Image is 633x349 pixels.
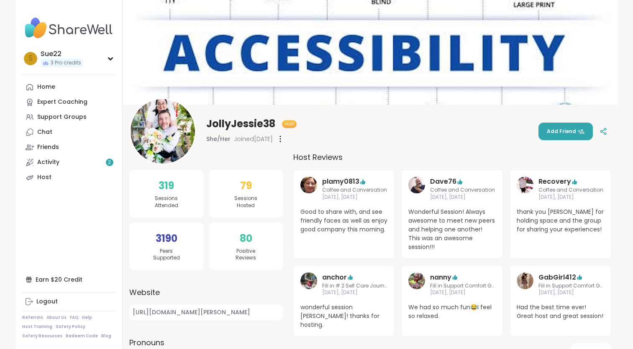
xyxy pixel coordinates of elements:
span: 3190 [156,231,177,246]
img: Dave76 [408,177,425,193]
div: Activity [37,158,59,167]
a: Friends [22,140,115,155]
span: Coffee and Conversation [322,187,387,194]
span: 319 [159,178,174,193]
a: Chat [22,125,115,140]
a: Blog [101,333,111,339]
div: Earn $20 Credit [22,272,115,287]
a: Support Groups [22,110,115,125]
a: Recovery [538,177,571,187]
span: Host [284,121,294,127]
a: nanny [408,272,425,297]
span: [DATE], [DATE] [430,289,496,296]
span: Sessions Hosted [234,195,257,209]
label: Website [129,287,283,298]
a: Home [22,80,115,95]
a: Referrals [22,315,43,321]
span: Coffee and Conversation [538,187,603,194]
a: GabGirl412 [538,272,576,282]
a: Redeem Code [66,333,98,339]
a: Help [82,315,92,321]
a: anchor [300,272,317,297]
button: Add Friend [538,123,593,140]
div: Expert Coaching [37,98,87,106]
a: plamy0813 [322,177,359,187]
span: Add Friend [547,128,584,135]
a: Recovery [517,177,533,201]
div: Friends [37,143,59,151]
a: anchor [322,272,347,282]
img: plamy0813 [300,177,317,193]
span: [DATE], [DATE] [538,194,603,201]
span: Sessions Attended [155,195,178,209]
span: 2 [108,159,111,166]
a: About Us [46,315,67,321]
span: 79 [240,178,252,193]
span: Fill in Support Comfort Group # 1 [430,282,496,290]
div: Sue22 [41,49,83,59]
img: nanny [408,272,425,289]
span: Had the best time ever! Great host and great session! [517,303,604,321]
span: [DATE], [DATE] [430,194,495,201]
img: ShareWell Nav Logo [22,13,115,43]
span: Peers Supported [153,248,180,262]
a: plamy0813 [300,177,317,201]
div: Support Groups [37,113,87,121]
label: Pronouns [129,337,283,348]
span: JollyJessie38 [206,117,275,131]
img: anchor [300,272,317,289]
a: FAQ [70,315,79,321]
img: JollyJessie38 [131,99,195,164]
span: 3 Pro credits [51,59,81,67]
a: Activity2 [22,155,115,170]
span: Wonderful Session! Always awesome to meet new peers and helping one another! This was an awesome ... [408,208,496,251]
div: Logout [36,298,58,306]
div: Home [37,83,55,91]
span: Joined [DATE] [234,135,273,143]
a: Expert Coaching [22,95,115,110]
div: Host [37,173,51,182]
span: [DATE], [DATE] [322,289,388,296]
span: thank you [PERSON_NAME] for holding space and the group for sharing your experiences! [517,208,604,234]
span: Good to share with, and see friendly faces as well as enjoy good company this morning. [300,208,388,234]
span: Coffee and Conversation [430,187,495,194]
img: GabGirl412 [517,272,533,289]
a: nanny [430,272,451,282]
span: [DATE], [DATE] [322,194,387,201]
span: She/Her [206,135,231,143]
span: [DATE], [DATE] [538,289,604,296]
span: Fill in # 2 Self Care Journal Discussion Chat [322,282,388,290]
a: Dave76 [430,177,456,187]
span: Fill in Support Comfort Group # 1 [538,282,604,290]
span: Positive Reviews [236,248,256,262]
a: [URL][DOMAIN_NAME][PERSON_NAME] [129,305,283,320]
span: S [28,53,33,64]
img: Recovery [517,177,533,193]
a: Safety Resources [22,333,62,339]
a: Dave76 [408,177,425,201]
a: Logout [22,294,115,309]
a: Host [22,170,115,185]
span: We had so much fun😂I feel so relaxed. [408,303,496,321]
span: wonderful session [PERSON_NAME]! thanks for hosting. [300,303,388,329]
a: Safety Policy [56,324,85,330]
a: Host Training [22,324,52,330]
a: GabGirl412 [517,272,533,297]
span: 80 [240,231,252,246]
div: Chat [37,128,52,136]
